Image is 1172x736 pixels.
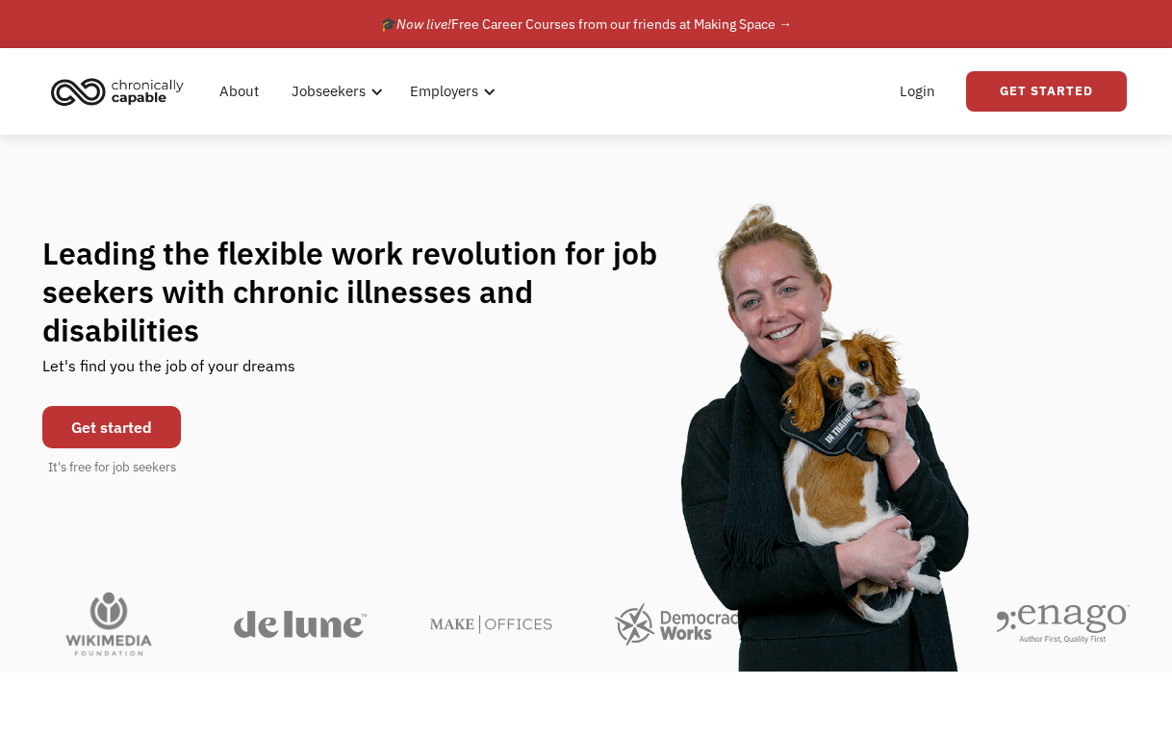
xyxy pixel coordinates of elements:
[966,71,1127,112] a: Get Started
[380,13,792,36] div: 🎓 Free Career Courses from our friends at Making Space →
[410,80,478,103] div: Employers
[45,70,198,113] a: home
[398,61,501,122] div: Employers
[208,61,270,122] a: About
[888,61,947,122] a: Login
[48,458,176,477] div: It's free for job seekers
[42,406,181,448] a: Get started
[42,234,695,349] h1: Leading the flexible work revolution for job seekers with chronic illnesses and disabilities
[42,349,295,396] div: Let's find you the job of your dreams
[292,80,366,103] div: Jobseekers
[396,15,451,33] em: Now live!
[45,70,190,113] img: Chronically Capable logo
[280,61,389,122] div: Jobseekers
